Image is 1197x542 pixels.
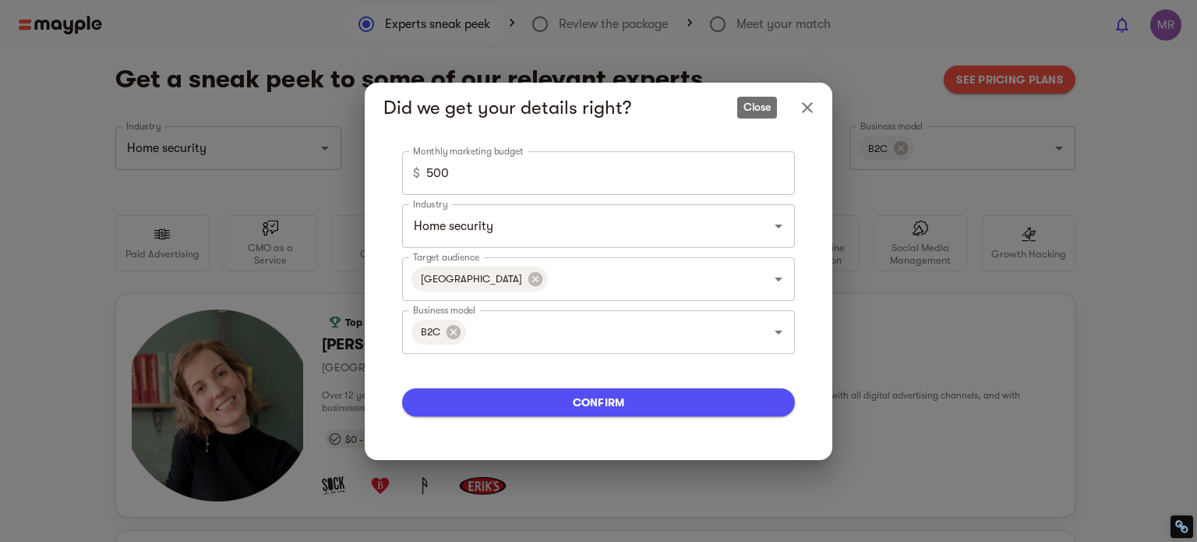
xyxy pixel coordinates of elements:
h5: Did we get your details right? [383,95,789,120]
div: [GEOGRAPHIC_DATA] [411,267,548,292]
button: Close [789,89,826,126]
button: Open [768,321,789,343]
span: confirm [415,393,782,412]
input: Try Entertainment, Clothing, etc. [409,211,744,241]
div: B2C [411,320,466,345]
button: Open [768,268,789,290]
div: Restore Info Box &#10;&#10;NoFollow Info:&#10; META-Robots NoFollow: &#09;false&#10; META-Robots ... [1174,519,1189,534]
p: $ [413,164,420,182]
button: confirm [402,388,795,416]
button: Open [768,215,789,237]
span: [GEOGRAPHIC_DATA] [411,271,531,286]
span: B2C [411,324,450,339]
